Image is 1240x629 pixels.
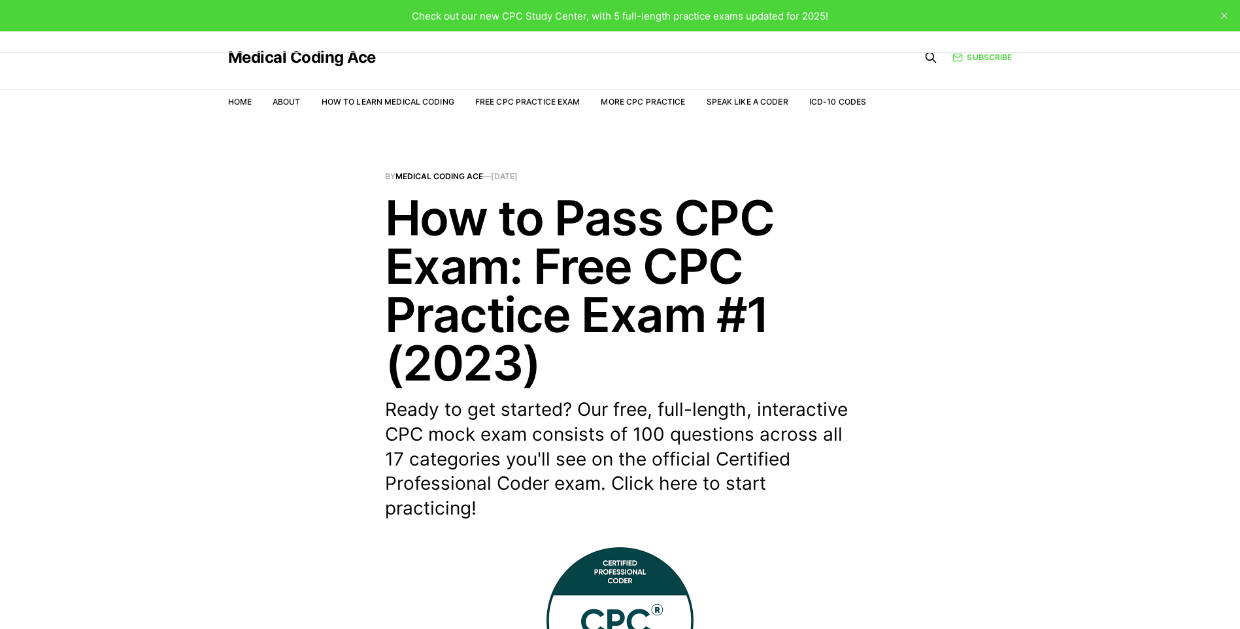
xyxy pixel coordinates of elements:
[228,97,252,107] a: Home
[601,97,685,107] a: More CPC Practice
[491,171,518,181] time: [DATE]
[273,97,301,107] a: About
[412,10,828,22] span: Check out our new CPC Study Center, with 5 full-length practice exams updated for 2025!
[952,51,1012,63] a: Subscribe
[707,97,788,107] a: Speak Like a Coder
[809,97,866,107] a: ICD-10 Codes
[322,97,454,107] a: How to Learn Medical Coding
[385,173,856,180] span: By —
[1214,5,1235,26] button: close
[385,398,856,521] p: Ready to get started? Our free, full-length, interactive CPC mock exam consists of 100 questions ...
[395,171,483,181] a: Medical Coding Ace
[385,194,856,387] h1: How to Pass CPC Exam: Free CPC Practice Exam #1 (2023)
[475,97,580,107] a: Free CPC Practice Exam
[228,50,376,65] a: Medical Coding Ace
